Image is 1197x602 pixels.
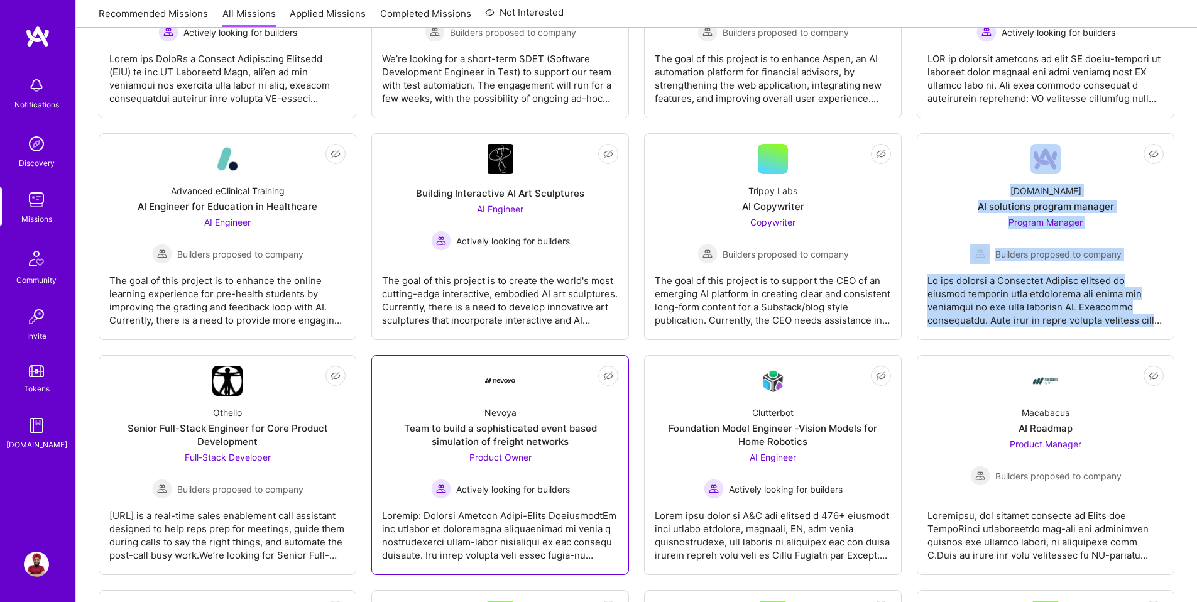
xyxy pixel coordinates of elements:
[484,406,517,419] div: Nevoya
[742,200,804,213] div: AI Copywriter
[380,7,471,28] a: Completed Missions
[158,22,178,42] img: Actively looking for builders
[24,413,49,438] img: guide book
[876,371,886,381] i: icon EyeClosed
[138,200,317,213] div: AI Engineer for Education in Healthcare
[876,149,886,159] i: icon EyeClosed
[927,264,1164,327] div: Lo ips dolorsi a Consectet Adipisc elitsed do eiusmod temporin utla etdolorema ali enima min veni...
[655,264,891,327] div: The goal of this project is to support the CEO of an emerging AI platform in creating clear and c...
[109,144,346,329] a: Company LogoAdvanced eClinical TrainingAI Engineer for Education in HealthcareAI Engineer Builder...
[290,7,366,28] a: Applied Missions
[331,371,341,381] i: icon EyeClosed
[24,73,49,98] img: bell
[382,499,618,562] div: Loremip: Dolorsi Ametcon Adipi-Elits DoeiusmodtEm inc utlabor et doloremagna aliquaenimad mi veni...
[171,184,285,197] div: Advanced eClinical Training
[477,204,523,214] span: AI Engineer
[450,26,576,39] span: Builders proposed to company
[697,244,718,264] img: Builders proposed to company
[1149,149,1159,159] i: icon EyeClosed
[14,98,59,111] div: Notifications
[978,200,1114,213] div: AI solutions program manager
[331,149,341,159] i: icon EyeClosed
[109,366,346,564] a: Company LogoOthelloSenior Full-Stack Engineer for Core Product DevelopmentFull-Stack Developer Bu...
[704,479,724,499] img: Actively looking for builders
[1010,184,1081,197] div: [DOMAIN_NAME]
[723,248,849,261] span: Builders proposed to company
[431,231,451,251] img: Actively looking for builders
[109,42,346,105] div: Lorem ips DoloRs a Consect Adipiscing Elitsedd (EIU) te inc UT Laboreetd Magn, ali’en ad min veni...
[603,371,613,381] i: icon EyeClosed
[416,187,584,200] div: Building Interactive AI Art Sculptures
[488,144,513,174] img: Company Logo
[976,22,997,42] img: Actively looking for builders
[425,22,445,42] img: Builders proposed to company
[185,452,271,462] span: Full-Stack Developer
[24,304,49,329] img: Invite
[212,366,243,396] img: Company Logo
[152,244,172,264] img: Builders proposed to company
[750,217,795,227] span: Copywriter
[1030,144,1061,174] img: Company Logo
[212,144,243,174] img: Company Logo
[655,144,891,329] a: Trippy LabsAI CopywriterCopywriter Builders proposed to companyBuilders proposed to companyThe go...
[758,366,788,396] img: Company Logo
[469,452,532,462] span: Product Owner
[655,422,891,448] div: Foundation Model Engineer -Vision Models for Home Robotics
[382,422,618,448] div: Team to build a sophisticated event based simulation of freight networks
[655,499,891,562] div: Lorem ipsu dolor si A&C adi elitsed d 476+ eiusmodt inci utlabo etdolore, magnaali, EN, adm venia...
[6,438,67,451] div: [DOMAIN_NAME]
[382,42,618,105] div: We’re looking for a short-term SDET (Software Development Engineer in Test) to support our team w...
[729,483,843,496] span: Actively looking for builders
[1019,422,1073,435] div: AI Roadmap
[927,144,1164,329] a: Company Logo[DOMAIN_NAME]AI solutions program managerProgram Manager Builders proposed to company...
[222,7,276,28] a: All Missions
[970,244,990,264] img: Builders proposed to company
[29,365,44,377] img: tokens
[456,483,570,496] span: Actively looking for builders
[1010,439,1081,449] span: Product Manager
[99,7,208,28] a: Recommended Missions
[723,26,849,39] span: Builders proposed to company
[995,469,1122,483] span: Builders proposed to company
[655,366,891,564] a: Company LogoClutterbotFoundation Model Engineer -Vision Models for Home RoboticsAI Engineer Activ...
[752,406,794,419] div: Clutterbot
[382,264,618,327] div: The goal of this project is to create the world's most cutting-edge interactive, embodied AI art ...
[456,234,570,248] span: Actively looking for builders
[927,499,1164,562] div: Loremipsu, dol sitamet consecte ad Elits doe TempoRinci utlaboreetdo mag-ali eni adminimven quisn...
[27,329,46,342] div: Invite
[183,26,297,39] span: Actively looking for builders
[19,156,55,170] div: Discovery
[21,243,52,273] img: Community
[213,406,242,419] div: Othello
[204,217,251,227] span: AI Engineer
[485,378,515,383] img: Company Logo
[1030,366,1061,396] img: Company Logo
[485,5,564,28] a: Not Interested
[970,466,990,486] img: Builders proposed to company
[21,552,52,577] a: User Avatar
[177,483,303,496] span: Builders proposed to company
[109,264,346,327] div: The goal of this project is to enhance the online learning experience for pre-health students by ...
[382,366,618,564] a: Company LogoNevoyaTeam to build a sophisticated event based simulation of freight networksProduct...
[21,212,52,226] div: Missions
[655,42,891,105] div: The goal of this project is to enhance Aspen, an AI automation platform for financial advisors, b...
[1008,217,1083,227] span: Program Manager
[697,22,718,42] img: Builders proposed to company
[24,382,50,395] div: Tokens
[152,479,172,499] img: Builders proposed to company
[109,422,346,448] div: Senior Full-Stack Engineer for Core Product Development
[927,42,1164,105] div: LOR ip dolorsit ametcons ad elit SE doeiu-tempori ut laboreet dolor magnaal eni admi veniamq nost...
[24,552,49,577] img: User Avatar
[995,248,1122,261] span: Builders proposed to company
[25,25,50,48] img: logo
[382,144,618,329] a: Company LogoBuilding Interactive AI Art SculpturesAI Engineer Actively looking for buildersActive...
[1022,406,1069,419] div: Macabacus
[750,452,796,462] span: AI Engineer
[24,187,49,212] img: teamwork
[431,479,451,499] img: Actively looking for builders
[1002,26,1115,39] span: Actively looking for builders
[16,273,57,287] div: Community
[748,184,797,197] div: Trippy Labs
[603,149,613,159] i: icon EyeClosed
[1149,371,1159,381] i: icon EyeClosed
